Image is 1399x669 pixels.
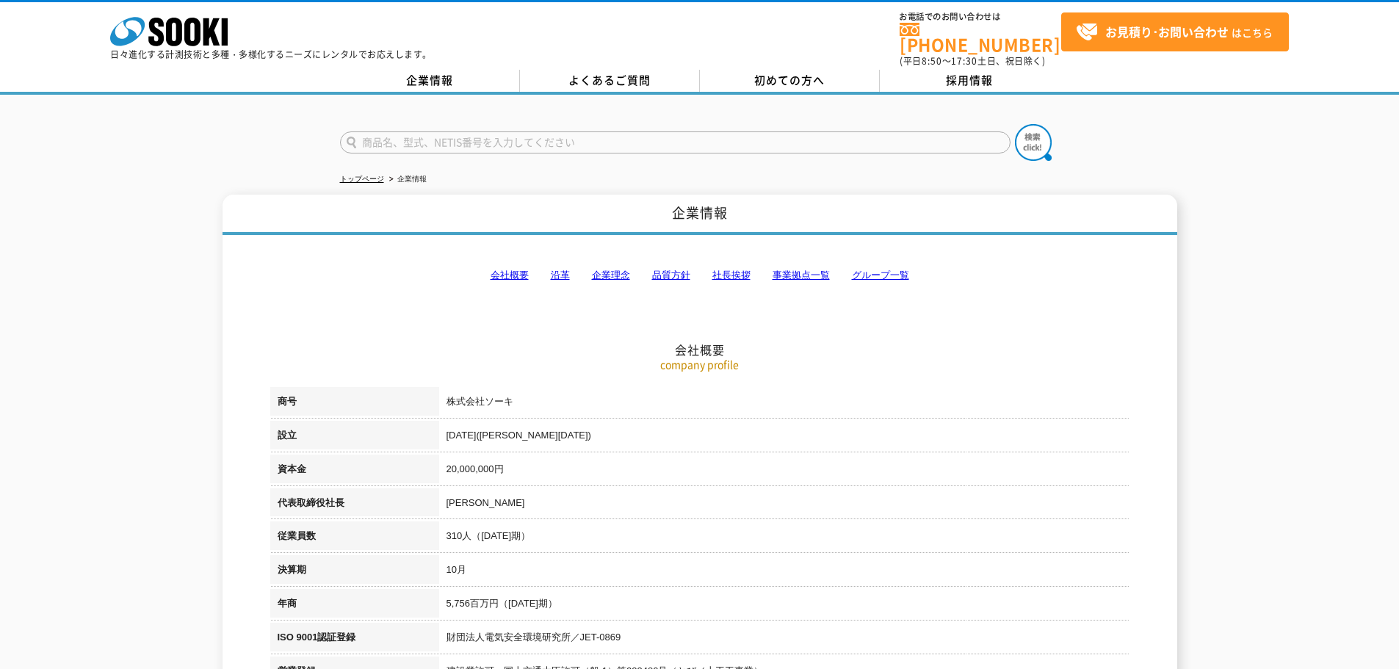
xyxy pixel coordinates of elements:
p: 日々進化する計測技術と多種・多様化するニーズにレンタルでお応えします。 [110,50,432,59]
a: 品質方針 [652,270,690,281]
a: グループ一覧 [852,270,909,281]
a: トップページ [340,175,384,183]
a: 会社概要 [491,270,529,281]
a: [PHONE_NUMBER] [900,23,1061,53]
th: 商号 [270,387,439,421]
th: 設立 [270,421,439,455]
th: 資本金 [270,455,439,488]
span: 8:50 [922,54,942,68]
a: 企業理念 [592,270,630,281]
span: 初めての方へ [754,72,825,88]
a: 社長挨拶 [712,270,751,281]
td: 財団法人電気安全環境研究所／JET-0869 [439,623,1129,657]
th: 従業員数 [270,521,439,555]
a: 企業情報 [340,70,520,92]
a: お見積り･お問い合わせはこちら [1061,12,1289,51]
span: 17:30 [951,54,977,68]
td: 10月 [439,555,1129,589]
h2: 会社概要 [270,195,1129,358]
a: 初めての方へ [700,70,880,92]
input: 商品名、型式、NETIS番号を入力してください [340,131,1011,153]
li: 企業情報 [386,172,427,187]
th: 代表取締役社長 [270,488,439,522]
img: btn_search.png [1015,124,1052,161]
td: [DATE]([PERSON_NAME][DATE]) [439,421,1129,455]
td: 5,756百万円（[DATE]期） [439,589,1129,623]
th: 決算期 [270,555,439,589]
a: 事業拠点一覧 [773,270,830,281]
span: (平日 ～ 土日、祝日除く) [900,54,1045,68]
span: お電話でのお問い合わせは [900,12,1061,21]
strong: お見積り･お問い合わせ [1105,23,1229,40]
a: 沿革 [551,270,570,281]
td: [PERSON_NAME] [439,488,1129,522]
td: 株式会社ソーキ [439,387,1129,421]
th: ISO 9001認証登録 [270,623,439,657]
p: company profile [270,357,1129,372]
th: 年商 [270,589,439,623]
h1: 企業情報 [223,195,1177,235]
span: はこちら [1076,21,1273,43]
a: よくあるご質問 [520,70,700,92]
td: 20,000,000円 [439,455,1129,488]
a: 採用情報 [880,70,1060,92]
td: 310人（[DATE]期） [439,521,1129,555]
